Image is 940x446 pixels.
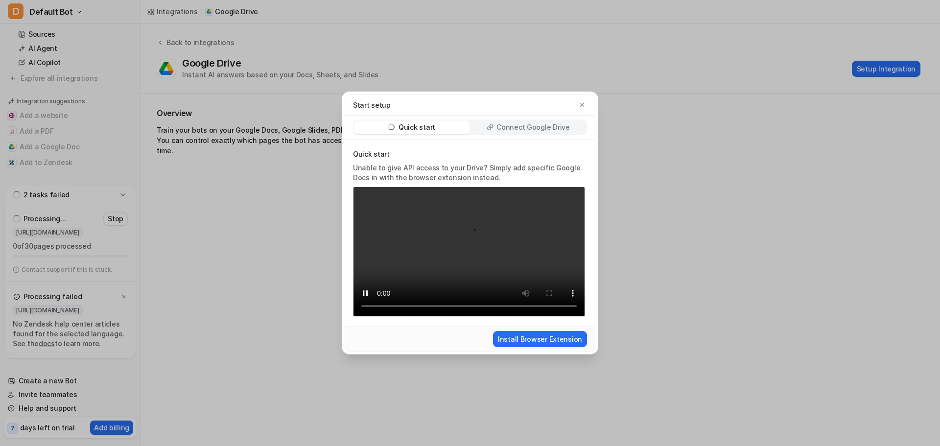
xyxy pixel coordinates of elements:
p: Quick start [353,149,585,159]
p: Start setup [353,100,391,110]
button: Install Browser Extension [493,331,587,347]
video: Your browser does not support the video tag. [353,187,585,317]
p: Connect Google Drive [496,122,569,132]
p: Unable to give API access to your Drive? Simply add specific Google Docs in with the browser exte... [353,163,585,183]
p: Quick start [399,122,435,132]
